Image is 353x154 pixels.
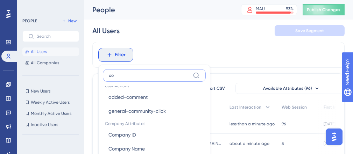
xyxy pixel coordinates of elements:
button: All Users [22,47,79,56]
time: [DATE] [324,122,336,126]
time: [DATE] [324,141,336,146]
div: MAU [256,6,265,12]
span: Export CSV [203,86,225,91]
span: added-comment [108,93,148,101]
span: New Users [31,88,50,94]
iframe: UserGuiding AI Assistant Launcher [324,126,345,147]
span: Filter [115,51,126,59]
span: Inactive Users [31,122,58,127]
span: New [68,18,77,24]
button: general-community-click [103,104,206,118]
time: less than a minute ago [230,122,275,126]
span: Publish Changes [307,7,340,13]
button: Company ID [103,128,206,142]
div: PEOPLE [22,18,37,24]
button: New Users [22,87,79,95]
span: Weekly Active Users [31,100,70,105]
span: All Users [31,49,47,54]
button: Filter [98,48,133,62]
span: 5 [282,141,284,146]
span: Company ID [108,131,136,139]
button: Weekly Active Users [22,98,79,107]
button: Inactive Users [22,120,79,129]
span: Available Attributes (96) [263,86,312,91]
span: Monthly Active Users [31,111,71,116]
span: Company Attributes [103,118,206,128]
div: All Users [92,26,120,36]
button: New [59,17,79,25]
button: added-comment [103,90,206,104]
span: Company Name [108,145,145,153]
input: Type the value [109,73,190,78]
span: All Companies [31,60,59,66]
time: about a minute ago [230,141,269,146]
span: 96 [282,121,286,127]
button: All Companies [22,59,79,67]
span: Last Interaction [230,104,261,110]
span: Web Session [282,104,307,110]
span: Need Help? [16,2,44,10]
span: Save Segment [295,28,324,34]
div: 93 % [286,6,294,12]
button: Export CSV [196,83,231,94]
div: People [92,5,224,15]
button: Available Attributes (96) [235,83,347,94]
span: general-community-click [108,107,166,115]
input: Search [37,34,73,39]
button: Monthly Active Users [22,109,79,118]
button: Publish Changes [303,4,345,15]
button: Save Segment [275,25,345,36]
